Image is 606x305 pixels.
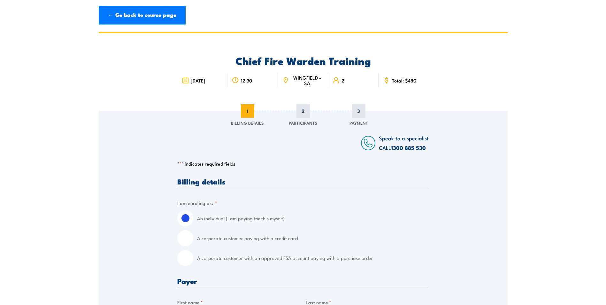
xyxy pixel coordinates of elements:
span: [DATE] [191,78,205,83]
legend: I am enroling as: [177,199,217,207]
span: 3 [352,104,365,118]
h3: Billing details [177,178,429,185]
label: A corporate customer paying with a credit card [197,230,429,246]
span: Speak to a specialist CALL [379,134,429,152]
span: Total: $480 [392,78,416,83]
h2: Chief Fire Warden Training [177,56,429,65]
span: Payment [349,120,368,126]
p: " " indicates required fields [177,160,429,167]
span: Billing Details [231,120,264,126]
span: 2 [296,104,310,118]
a: ← Go back to course page [99,6,186,25]
a: 1300 885 530 [391,144,426,152]
span: 1 [241,104,254,118]
h3: Payer [177,277,429,285]
label: A corporate customer with an approved FSA account paying with a purchase order [197,250,429,266]
label: An individual (I am paying for this myself) [197,210,429,226]
span: 12:30 [241,78,252,83]
span: Participants [289,120,317,126]
span: 2 [341,78,344,83]
span: WINGFIELD - SA [291,75,324,86]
